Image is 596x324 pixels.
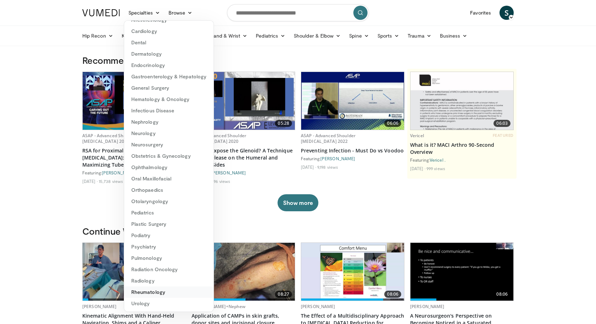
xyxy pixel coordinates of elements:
[192,243,295,301] img: bb9168ea-238b-43e8-a026-433e9a802a61.620x360_q85_upscale.jpg
[124,48,214,60] a: Dermatology
[82,133,137,144] a: ASAP - Advanced Shoulder [MEDICAL_DATA] 2019
[301,164,316,170] li: [DATE]
[493,120,511,127] span: 06:03
[124,94,214,105] a: Hematology & Oncology
[301,72,404,130] a: 06:06
[211,170,246,175] a: [PERSON_NAME]
[252,29,289,43] a: Pediatrics
[192,133,246,144] a: ASAP - Advanced Shoulder [MEDICAL_DATA] 2020
[301,303,335,309] a: [PERSON_NAME]
[124,241,214,252] a: Psychiatry
[426,166,445,171] li: 999 views
[192,303,245,309] a: [PERSON_NAME]+Nephew
[124,20,214,312] div: Specialties
[124,139,214,150] a: Neurosurgery
[124,286,214,298] a: Rheumatology
[275,120,292,127] span: 05:28
[192,72,295,130] img: 56a87972-5145-49b8-a6bd-8880e961a6a7.620x360_q85_upscale.jpg
[82,170,186,175] div: Featuring:
[117,29,161,43] a: Knee Recon
[78,29,117,43] a: Hip Recon
[410,166,425,171] li: [DATE]
[83,72,186,130] a: 09:35
[124,173,214,184] a: Oral Maxillofacial
[102,170,137,175] a: [PERSON_NAME]
[410,157,514,163] div: Featuring:
[124,275,214,286] a: Radiology
[82,55,514,66] h3: Recommended for You
[301,243,404,301] img: 1dd0ed09-ac07-4064-8f61-9a0e790be62f.620x360_q85_upscale.jpg
[124,71,214,82] a: Gastroenterology & Hepatology
[301,133,355,144] a: ASAP - Advanced Shoulder [MEDICAL_DATA] 2022
[227,4,369,21] input: Search topics, interventions
[83,72,186,130] img: 53f6b3b0-db1e-40d0-a70b-6c1023c58e52.620x360_q85_upscale.jpg
[345,29,373,43] a: Spine
[384,120,401,127] span: 06:06
[164,6,197,20] a: Browse
[384,291,401,298] span: 08:06
[192,243,295,301] a: 08:27
[410,243,513,301] a: 08:06
[301,72,404,130] img: aae374fe-e30c-4d93-85d1-1c39c8cb175f.620x360_q85_upscale.jpg
[124,6,164,20] a: Specialties
[124,218,214,230] a: Plastic Surgery
[410,303,445,309] a: [PERSON_NAME]
[83,243,186,301] img: 9f51b2c4-c9cd-41b9-914c-73975758001a.620x360_q85_upscale.jpg
[403,29,436,43] a: Trauma
[192,72,295,130] a: 05:28
[82,178,98,184] li: [DATE]
[301,243,404,301] a: 08:06
[124,162,214,173] a: Ophthalmology
[192,147,295,168] a: How to Expose the Glenoid? A Technique with a Release on the Humeral and Glenoid Sides
[124,252,214,264] a: Pulmonology
[82,303,117,309] a: [PERSON_NAME]
[206,29,252,43] a: Hand & Wrist
[124,26,214,37] a: Cardiology
[410,72,513,130] a: 06:03
[208,178,230,184] li: 11,996 views
[493,291,511,298] span: 08:06
[493,133,514,138] span: FEATURED
[124,150,214,162] a: Obstetrics & Gynecology
[124,207,214,218] a: Pediatrics
[289,29,345,43] a: Shoulder & Elbow
[124,230,214,241] a: Podiatry
[124,60,214,71] a: Endocrinology
[436,29,472,43] a: Business
[192,170,295,175] div: Featuring:
[430,157,446,162] a: Vericel .
[124,264,214,275] a: Radiation Oncology
[82,9,120,16] img: VuMedi Logo
[82,147,186,168] a: RSA for Proximal [MEDICAL_DATA] [MEDICAL_DATA]: Indications and Tips for Maximizing Tuberosity Fi...
[277,194,318,211] button: Show more
[301,147,404,154] a: Preventing Infection - Must Do vs Voodoo
[301,156,404,161] div: Featuring:
[124,184,214,196] a: Orthopaedics
[124,196,214,207] a: Otolaryngology
[83,243,186,301] a: 09:21
[410,243,513,301] img: 7b5702bf-8faf-43ce-ad71-be78ee008967.620x360_q85_upscale.jpg
[124,37,214,48] a: Dental
[410,72,513,130] img: aa6cc8ed-3dbf-4b6a-8d82-4a06f68b6688.620x360_q85_upscale.jpg
[320,156,355,161] a: [PERSON_NAME]
[124,298,214,309] a: Urology
[410,141,514,156] a: What is it? MACI Arthro 90-Second Overview
[124,105,214,116] a: Infectious Disease
[373,29,404,43] a: Sports
[99,178,123,184] li: 15,738 views
[124,82,214,94] a: General Surgery
[466,6,495,20] a: Favorites
[410,133,424,139] a: Vericel
[124,116,214,128] a: Nephrology
[500,6,514,20] a: S
[82,225,514,237] h3: Continue Watching
[317,164,338,170] li: 9,198 views
[275,291,292,298] span: 08:27
[124,128,214,139] a: Neurology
